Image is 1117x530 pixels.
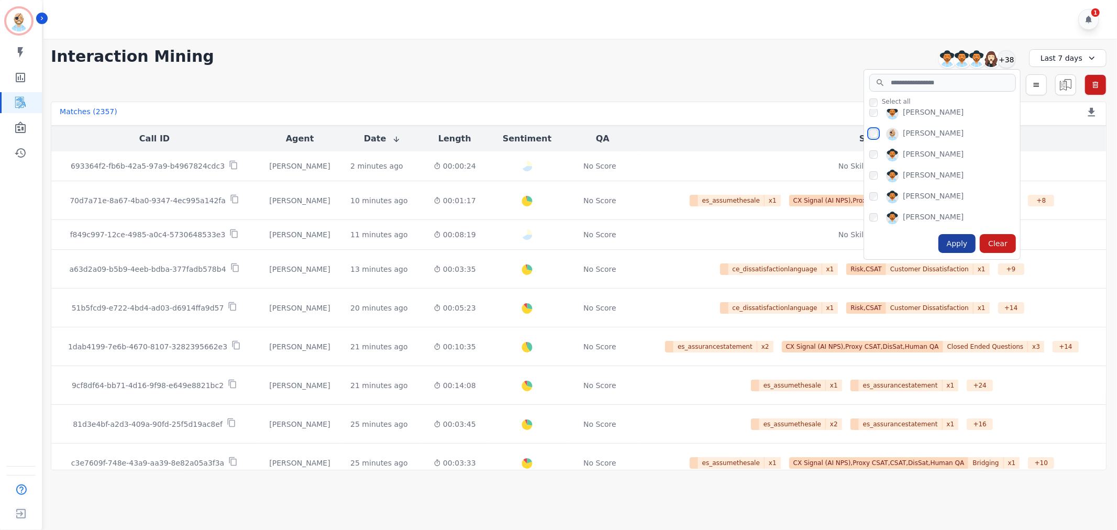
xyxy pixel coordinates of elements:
[838,229,905,240] div: No Skills Detected
[364,132,401,145] button: Date
[698,195,765,206] span: es_assumethesale
[728,302,822,314] span: ce_dissatisfactionlanguage
[286,132,314,145] button: Agent
[70,229,226,240] p: f849c997-12ce-4985-a0c4-5730648533e3
[431,380,479,391] div: 00:14:08
[1053,341,1079,352] div: + 14
[69,264,226,274] p: a63d2a09-b5b9-4eeb-bdba-377fadb578b4
[943,341,1028,352] span: Closed Ended Questions
[73,419,223,429] p: 81d3e4bf-a2d3-409a-90fd-25f5d19ac8ef
[266,264,334,274] div: [PERSON_NAME]
[826,418,842,430] span: x 2
[938,234,976,253] div: Apply
[350,458,407,468] div: 25 minutes ago
[350,161,403,171] div: 2 minutes ago
[350,195,407,206] div: 10 minutes ago
[757,341,773,352] span: x 2
[266,380,334,391] div: [PERSON_NAME]
[431,264,479,274] div: 00:03:35
[903,191,964,203] div: [PERSON_NAME]
[886,302,974,314] span: Customer Dissatisfaction
[350,341,407,352] div: 21 minutes ago
[350,264,407,274] div: 13 minutes ago
[431,341,479,352] div: 00:10:35
[431,458,479,468] div: 00:03:33
[1028,457,1054,469] div: + 10
[71,161,225,171] p: 693364f2-fb6b-42a5-97a9-b4967824cdc3
[503,132,551,145] button: Sentiment
[859,380,943,391] span: es_assurancestatement
[728,263,822,275] span: ce_dissatisfactionlanguage
[673,341,757,352] span: es_assurancestatement
[72,303,224,313] p: 51b5fcd9-e722-4bd4-ad03-d6914ffa9d57
[583,264,616,274] div: No Score
[903,170,964,182] div: [PERSON_NAME]
[70,195,226,206] p: 70d7a71e-8a67-4ba0-9347-4ec995a142fa
[943,418,959,430] span: x 1
[60,106,117,121] div: Matches ( 2357 )
[266,419,334,429] div: [PERSON_NAME]
[72,380,224,391] p: 9cf8df64-bb71-4d16-9f98-e649e8821bc2
[1028,195,1054,206] div: + 8
[859,418,943,430] span: es_assurancestatement
[583,303,616,313] div: No Score
[350,380,407,391] div: 21 minutes ago
[6,8,31,34] img: Bordered avatar
[431,419,479,429] div: 00:03:45
[583,195,616,206] div: No Score
[974,302,990,314] span: x 1
[438,132,471,145] button: Length
[583,380,616,391] div: No Score
[974,263,990,275] span: x 1
[1029,49,1107,67] div: Last 7 days
[789,195,969,206] span: CX Signal (AI NPS),Proxy CSAT,CSAT,DisSat,Human QA
[583,419,616,429] div: No Score
[266,161,334,171] div: [PERSON_NAME]
[51,47,214,66] h1: Interaction Mining
[886,263,974,275] span: Customer Dissatisfaction
[882,97,911,106] span: Select all
[765,457,781,469] span: x 1
[967,380,993,391] div: + 24
[980,234,1016,253] div: Clear
[431,195,479,206] div: 00:01:17
[139,132,170,145] button: Call ID
[998,302,1024,314] div: + 14
[846,263,886,275] span: Risk,CSAT
[1091,8,1100,17] div: 1
[350,229,407,240] div: 11 minutes ago
[903,107,964,119] div: [PERSON_NAME]
[266,458,334,468] div: [PERSON_NAME]
[350,419,407,429] div: 25 minutes ago
[1004,457,1020,469] span: x 1
[859,132,884,145] button: Skills
[846,302,886,314] span: Risk,CSAT
[903,212,964,224] div: [PERSON_NAME]
[266,303,334,313] div: [PERSON_NAME]
[765,195,781,206] span: x 1
[266,229,334,240] div: [PERSON_NAME]
[826,380,842,391] span: x 1
[583,229,616,240] div: No Score
[968,457,1003,469] span: Bridging
[431,229,479,240] div: 00:08:19
[266,341,334,352] div: [PERSON_NAME]
[943,380,959,391] span: x 1
[838,161,905,171] div: No Skills Detected
[71,458,224,468] p: c3e7609f-748e-43a9-aa39-8e82a05a3f3a
[759,418,826,430] span: es_assumethesale
[789,457,969,469] span: CX Signal (AI NPS),Proxy CSAT,CSAT,DisSat,Human QA
[822,263,838,275] span: x 1
[759,380,826,391] span: es_assumethesale
[903,128,964,140] div: [PERSON_NAME]
[350,303,407,313] div: 20 minutes ago
[782,341,943,352] span: CX Signal (AI NPS),Proxy CSAT,DisSat,Human QA
[431,303,479,313] div: 00:05:23
[266,195,334,206] div: [PERSON_NAME]
[998,50,1015,68] div: +38
[698,457,765,469] span: es_assumethesale
[583,341,616,352] div: No Score
[967,418,993,430] div: + 16
[822,302,838,314] span: x 1
[583,161,616,171] div: No Score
